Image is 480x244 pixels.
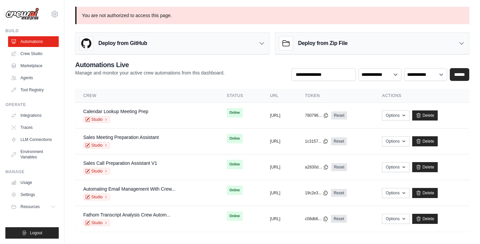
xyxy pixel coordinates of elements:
[412,162,438,172] a: Delete
[8,201,59,212] button: Resources
[83,142,110,149] a: Studio
[298,39,347,47] h3: Deploy from Zip File
[75,69,225,76] p: Manage and monitor your active crew automations from this dashboard.
[8,60,59,71] a: Marketplace
[5,28,59,34] div: Build
[83,186,176,192] a: Automating Email Management With Crew...
[75,89,219,103] th: Crew
[227,186,243,195] span: Online
[297,89,374,103] th: Token
[227,211,243,221] span: Online
[382,162,409,172] button: Options
[305,139,328,144] button: 1c3157...
[8,48,59,59] a: Crew Studio
[8,177,59,188] a: Usage
[8,122,59,133] a: Traces
[412,214,438,224] a: Delete
[5,169,59,175] div: Manage
[8,189,59,200] a: Settings
[374,89,469,103] th: Actions
[83,160,157,166] a: Sales Call Preparation Assistant V1
[8,110,59,121] a: Integrations
[5,227,59,239] button: Logout
[305,190,328,196] button: 19c2e3...
[5,102,59,107] div: Operate
[227,134,243,143] span: Online
[30,230,42,236] span: Logout
[83,219,110,226] a: Studio
[8,85,59,95] a: Tool Registry
[305,113,329,118] button: 780796...
[83,116,110,123] a: Studio
[305,164,329,170] button: a2830d...
[262,89,297,103] th: URL
[8,72,59,83] a: Agents
[20,204,40,209] span: Resources
[227,160,243,169] span: Online
[83,212,171,217] a: Fathom Transcript Analysis Crew Autom...
[331,215,347,223] a: Reset
[227,108,243,117] span: Online
[412,110,438,120] a: Delete
[331,163,347,171] a: Reset
[382,110,409,120] button: Options
[219,89,262,103] th: Status
[382,214,409,224] button: Options
[8,146,59,162] a: Environment Variables
[83,194,110,200] a: Studio
[8,36,59,47] a: Automations
[8,134,59,145] a: LLM Connections
[331,189,347,197] a: Reset
[412,188,438,198] a: Delete
[98,39,147,47] h3: Deploy from GitHub
[75,60,225,69] h2: Automations Live
[75,7,469,24] p: You are not authorized to access this page.
[331,137,347,145] a: Reset
[331,111,347,119] a: Reset
[83,109,148,114] a: Calendar Lookup Meeting Prep
[5,8,39,20] img: Logo
[382,136,409,146] button: Options
[83,168,110,175] a: Studio
[412,136,438,146] a: Delete
[83,135,159,140] a: Sales Meeting Preparation Assistant
[305,216,328,222] button: c08db6...
[80,37,93,50] img: GitHub Logo
[382,188,409,198] button: Options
